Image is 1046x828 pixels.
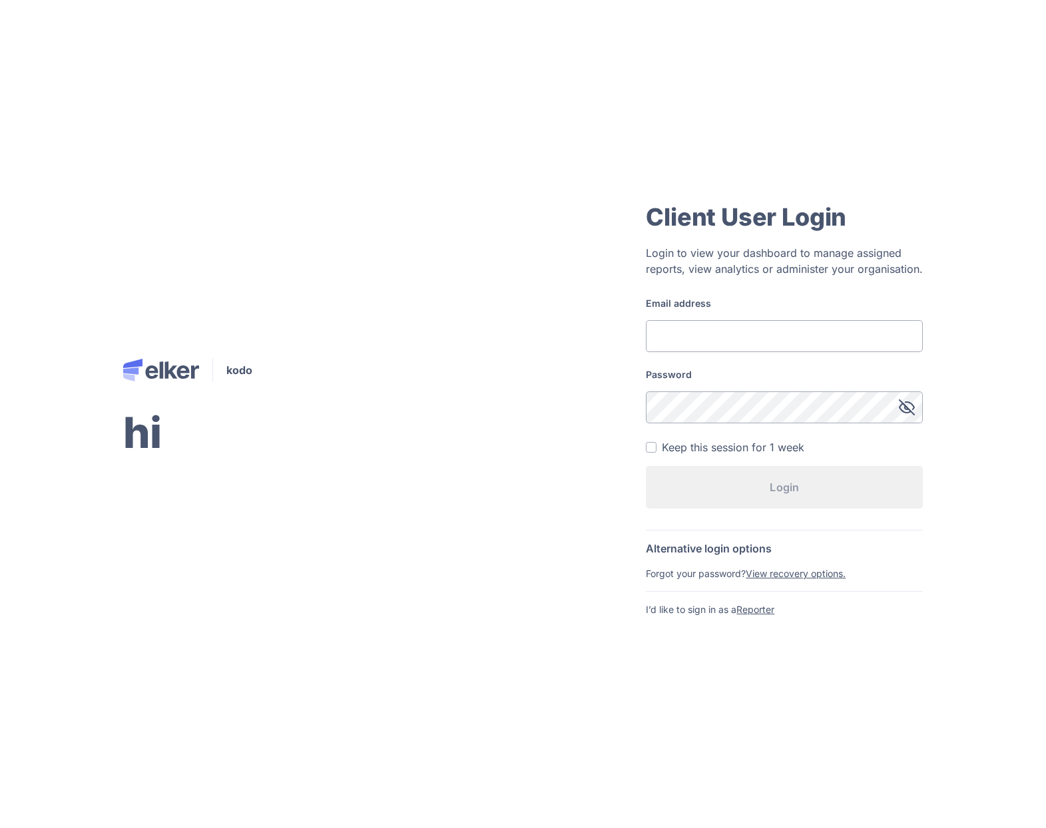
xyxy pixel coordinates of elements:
[646,297,923,310] label: Email address
[646,368,923,381] label: Password
[123,407,252,459] h2: hi
[646,566,923,580] div: Forgot your password?
[736,604,774,615] a: Reporter
[646,201,923,233] div: Client User Login
[646,541,923,556] div: Alternative login options
[226,362,252,378] span: kodo
[662,439,804,455] div: Keep this session for 1 week
[123,359,199,381] img: Elker
[646,602,923,616] div: I’d like to sign in as a
[646,245,923,277] div: Login to view your dashboard to manage assigned reports, view analytics or administer your organi...
[746,568,846,579] a: View recovery options.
